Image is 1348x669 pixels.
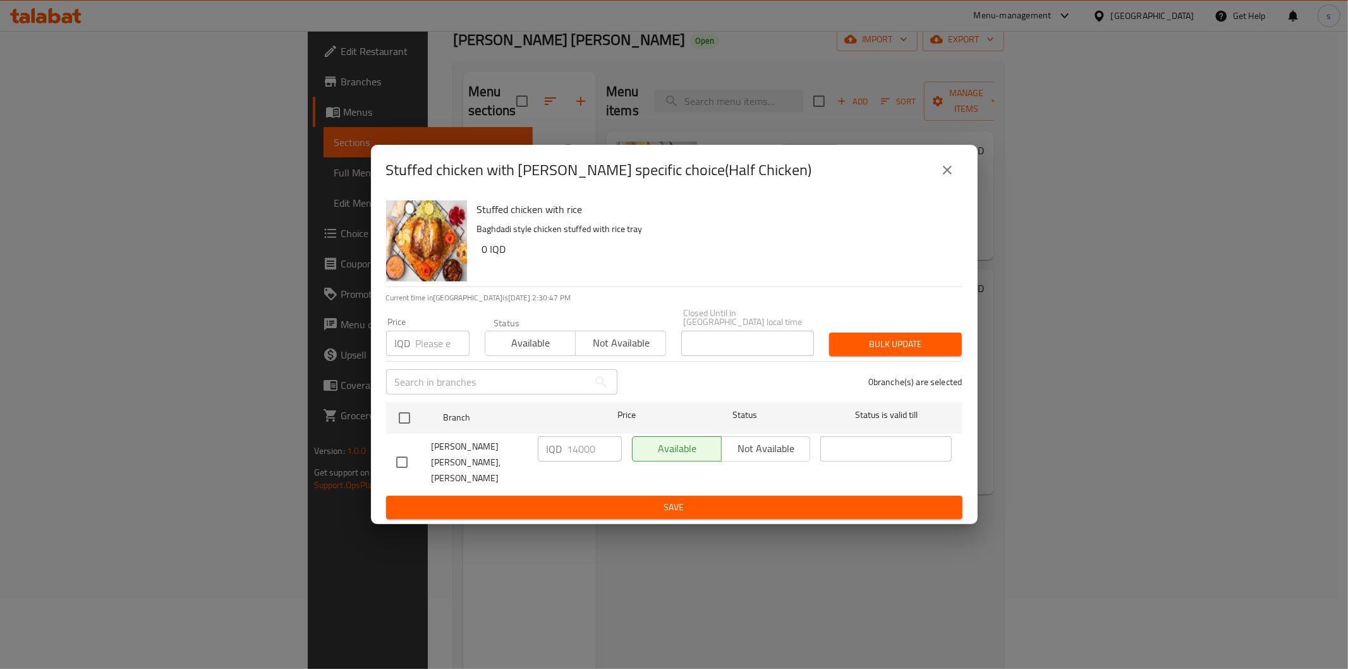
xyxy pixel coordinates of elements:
[443,410,574,426] span: Branch
[568,436,622,462] input: Please enter price
[432,439,528,486] span: [PERSON_NAME] [PERSON_NAME], [PERSON_NAME]
[485,331,576,356] button: Available
[396,500,952,515] span: Save
[581,334,661,352] span: Not available
[482,240,952,258] h6: 0 IQD
[386,496,962,519] button: Save
[386,292,962,304] p: Current time in [GEOGRAPHIC_DATA] is [DATE] 2:30:47 PM
[395,336,411,351] p: IQD
[490,334,571,352] span: Available
[477,221,952,237] p: Baghdadi style chicken stuffed with rice tray
[547,441,562,457] p: IQD
[932,155,962,185] button: close
[839,336,952,352] span: Bulk update
[575,331,666,356] button: Not available
[585,407,669,423] span: Price
[679,407,810,423] span: Status
[477,200,952,218] h6: Stuffed chicken with rice
[829,333,962,356] button: Bulk update
[868,376,962,388] p: 0 branche(s) are selected
[386,369,588,395] input: Search in branches
[416,331,470,356] input: Please enter price
[820,407,952,423] span: Status is valid till
[386,200,467,281] img: Stuffed chicken with rice
[386,160,812,180] h2: Stuffed chicken with [PERSON_NAME] specific choice(Half Chicken)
